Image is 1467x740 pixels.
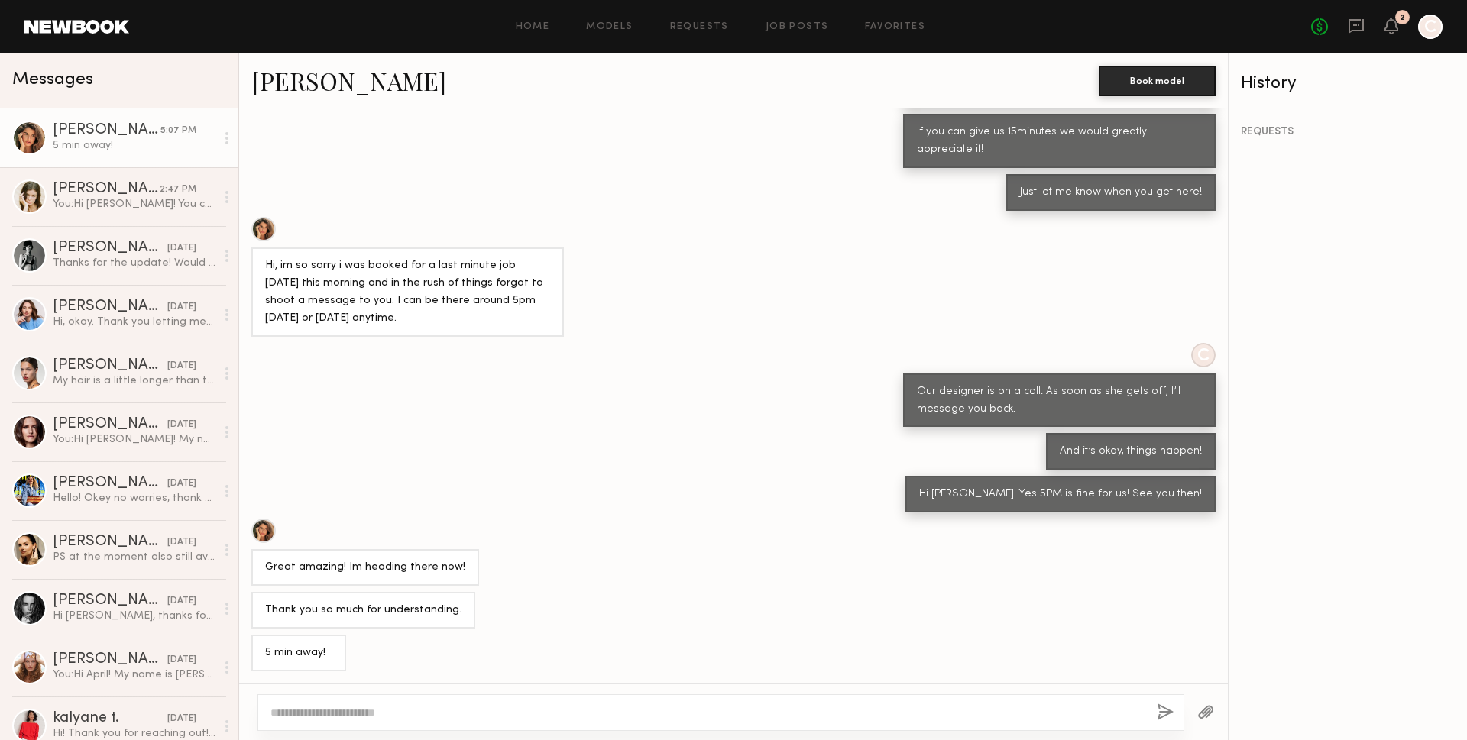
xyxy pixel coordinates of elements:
[1060,443,1202,460] div: And it’s okay, things happen!
[12,71,93,89] span: Messages
[53,491,215,506] div: Hello! Okey no worries, thank you :)
[167,418,196,432] div: [DATE]
[160,124,196,138] div: 5:07 PM
[53,256,215,270] div: Thanks for the update! Would love to be considered for future shoots :)
[1020,184,1202,202] div: Just let me know when you get here!
[865,22,925,32] a: Favorites
[53,138,215,153] div: 5 min away!
[53,182,160,197] div: [PERSON_NAME]
[1400,14,1405,22] div: 2
[53,535,167,550] div: [PERSON_NAME]
[53,711,167,726] div: kalyane t.
[516,22,550,32] a: Home
[265,257,550,328] div: Hi, im so sorry i was booked for a last minute job [DATE] this morning and in the rush of things ...
[917,383,1202,418] div: Our designer is on a call. As soon as she gets off, I’ll message you back.
[53,417,167,432] div: [PERSON_NAME]
[53,593,167,609] div: [PERSON_NAME]
[53,476,167,491] div: [PERSON_NAME]
[919,486,1202,503] div: Hi [PERSON_NAME]! Yes 5PM is fine for us! See you then!
[53,299,167,315] div: [PERSON_NAME]
[251,64,446,97] a: [PERSON_NAME]
[53,358,167,373] div: [PERSON_NAME]
[167,477,196,491] div: [DATE]
[53,241,167,256] div: [PERSON_NAME]
[53,315,215,329] div: Hi, okay. Thank you letting me know
[265,559,465,577] div: Great amazing! Im heading there now!
[265,645,332,662] div: 5 min away!
[53,652,167,667] div: [PERSON_NAME]
[1099,66,1216,96] button: Book model
[53,609,215,623] div: Hi [PERSON_NAME], thanks for your message! i just texted you directly. I'm available during the w...
[53,373,215,388] div: My hair is a little longer than this at the moment but I can definitely straighten it like this a...
[1099,73,1216,86] a: Book model
[167,594,196,609] div: [DATE]
[766,22,829,32] a: Job Posts
[586,22,633,32] a: Models
[1418,15,1443,39] a: C
[167,241,196,256] div: [DATE]
[160,183,196,197] div: 2:47 PM
[670,22,729,32] a: Requests
[167,359,196,373] div: [DATE]
[53,667,215,682] div: You: Hi April! My name is [PERSON_NAME], brand strategist & in-house makeup-artist for women's we...
[167,535,196,550] div: [DATE]
[167,712,196,726] div: [DATE]
[53,123,160,138] div: [PERSON_NAME]
[53,550,215,564] div: PS at the moment also still available for [DATE], but requests come in daily.
[1241,127,1455,137] div: REQUESTS
[53,432,215,447] div: You: Hi [PERSON_NAME]! My name is [PERSON_NAME] and I am the makeup artist for the brand [PERSON_...
[167,653,196,667] div: [DATE]
[53,197,215,212] div: You: Hi [PERSON_NAME]! You can come up!
[1241,75,1455,92] div: History
[917,124,1202,159] div: If you can give us 15minutes we would greatly appreciate it!
[167,300,196,315] div: [DATE]
[265,602,461,619] div: Thank you so much for understanding.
